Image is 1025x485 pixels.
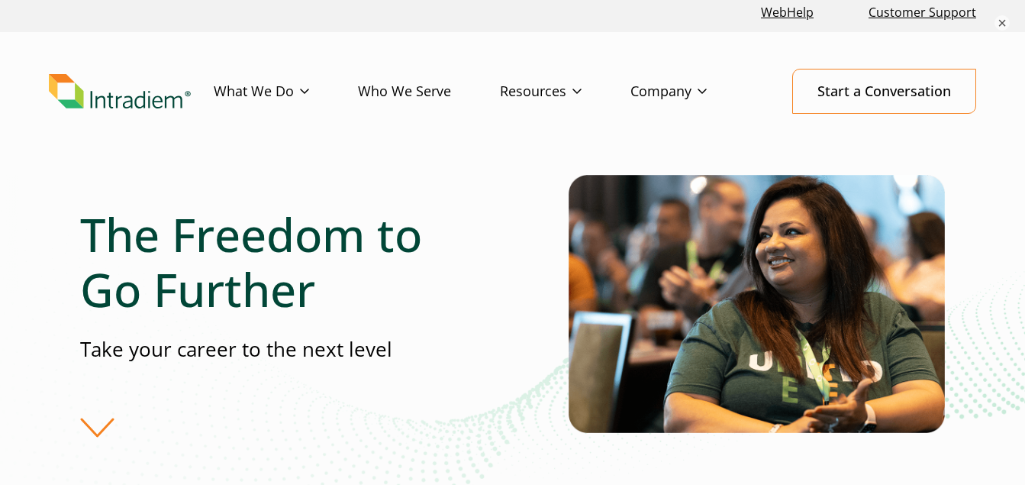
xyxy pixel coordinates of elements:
img: Intradiem [49,74,191,109]
a: Start a Conversation [792,69,976,114]
a: Who We Serve [358,70,500,114]
a: Link to homepage of Intradiem [49,74,214,109]
h1: The Freedom to Go Further [80,207,475,317]
a: Company [630,70,756,114]
button: × [994,15,1010,31]
a: What We Do [214,70,358,114]
a: Resources [500,70,630,114]
p: Take your career to the next level [80,335,475,364]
